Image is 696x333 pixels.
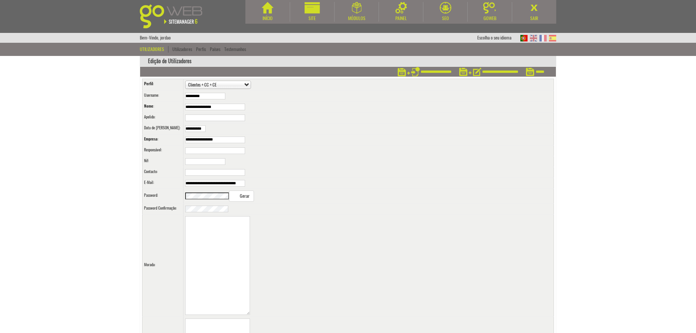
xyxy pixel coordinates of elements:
img: Sair [529,2,540,13]
a: Utilizadores [172,46,192,52]
img: Site [305,2,320,13]
div: Módulos [335,15,379,22]
span: Gerar [233,193,250,199]
span: Clientes + CC + CE [188,81,242,89]
label: Apelido [144,114,155,120]
div: Bem-Vindo, jordao [140,33,171,43]
td: : [142,215,184,317]
a: Perfis [196,46,206,52]
div: Goweb [468,15,512,22]
button: Gerar [229,191,254,202]
td: : [142,145,184,156]
label: Password Confirmação [144,205,176,211]
img: Módulos [352,2,361,13]
div: Site [290,15,334,22]
img: EN [530,35,537,41]
label: Password [144,192,157,198]
div: Painel [379,15,423,22]
td: : [142,79,184,91]
div: Sair [512,15,556,22]
label: E-Mail [144,180,153,185]
label: Nome [144,103,153,109]
img: Início [262,2,273,13]
img: Goweb [483,2,497,13]
td: : [142,156,184,167]
div: Utilizadores [140,46,168,53]
td: : [142,123,184,134]
td: : [142,134,184,145]
td: : [142,167,184,178]
div: SEO [423,15,467,22]
td: : [142,91,184,102]
td: : [142,102,184,113]
label: Morada [144,262,155,268]
td: : [142,204,184,215]
label: Responsável [144,147,161,153]
img: FR [539,35,547,41]
label: Contacto [144,169,157,174]
img: SEO [440,2,451,13]
div: Edição de Utilizadores [140,56,556,67]
img: PT [520,35,528,41]
img: Painel [395,2,407,13]
td: : [142,113,184,123]
label: Username [144,92,158,98]
td: : [142,178,184,189]
label: Perfil [144,81,153,87]
label: Nif [144,158,148,164]
img: ES [549,35,556,41]
div: Início [245,15,290,22]
img: Goweb [140,4,210,28]
td: : [142,189,184,204]
div: Escolha o seu idioma [477,33,518,43]
label: Empresa [144,136,158,142]
a: Testemunhos [224,46,246,52]
label: Data de [PERSON_NAME] [144,125,180,131]
a: Países [210,46,220,52]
